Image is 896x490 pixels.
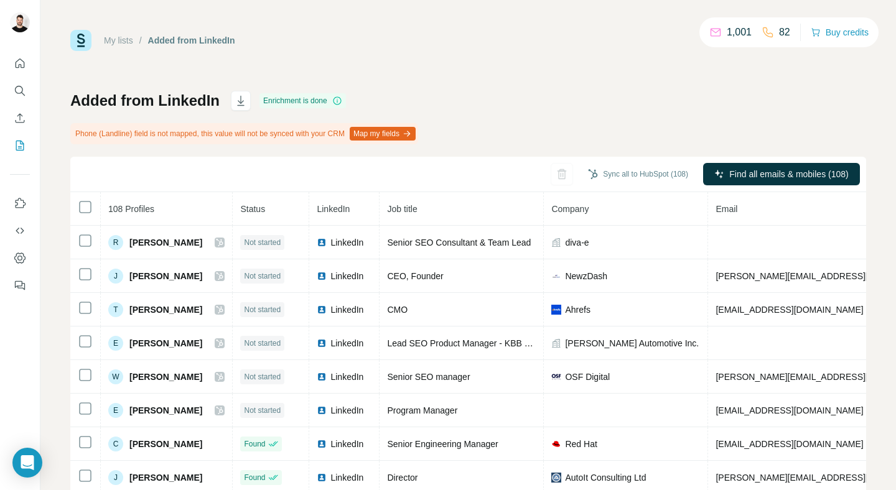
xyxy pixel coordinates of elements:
[129,471,202,484] span: [PERSON_NAME]
[565,371,610,383] span: OSF Digital
[10,80,30,102] button: Search
[565,471,646,484] span: AutoIt Consulting Ltd
[387,204,417,214] span: Job title
[108,336,123,351] div: E
[387,238,531,247] span: Senior SEO Consultant & Team Lead
[551,372,561,382] img: company-logo
[259,93,346,108] div: Enrichment is done
[330,438,363,450] span: LinkedIn
[387,372,470,382] span: Senior SEO manager
[330,303,363,316] span: LinkedIn
[387,473,418,483] span: Director
[10,107,30,129] button: Enrich CSV
[129,371,202,383] span: [PERSON_NAME]
[330,270,363,282] span: LinkedIn
[139,34,142,47] li: /
[129,236,202,249] span: [PERSON_NAME]
[244,304,281,315] span: Not started
[148,34,235,47] div: Added from LinkedIn
[108,204,154,214] span: 108 Profiles
[317,204,350,214] span: LinkedIn
[551,305,561,315] img: company-logo
[317,405,327,415] img: LinkedIn logo
[317,473,327,483] img: LinkedIn logo
[129,303,202,316] span: [PERSON_NAME]
[551,439,561,449] img: company-logo
[565,303,590,316] span: Ahrefs
[70,30,91,51] img: Surfe Logo
[108,470,123,485] div: J
[244,237,281,248] span: Not started
[244,472,265,483] span: Found
[317,271,327,281] img: LinkedIn logo
[240,204,265,214] span: Status
[244,371,281,382] span: Not started
[10,247,30,269] button: Dashboard
[727,25,752,40] p: 1,001
[387,405,457,415] span: Program Manager
[108,302,123,317] div: T
[565,438,597,450] span: Red Hat
[244,438,265,450] span: Found
[108,269,123,284] div: J
[330,371,363,383] span: LinkedIn
[317,439,327,449] img: LinkedIn logo
[387,338,618,348] span: Lead SEO Product Manager - KBB Service Advisor, Dealers
[12,448,42,478] div: Open Intercom Messenger
[350,127,416,141] button: Map my fields
[387,271,443,281] span: CEO, Founder
[244,405,281,416] span: Not started
[129,438,202,450] span: [PERSON_NAME]
[10,274,30,297] button: Feedback
[551,271,561,281] img: company-logo
[703,163,860,185] button: Find all emails & mobiles (108)
[108,369,123,384] div: W
[330,337,363,349] span: LinkedIn
[10,220,30,242] button: Use Surfe API
[716,439,863,449] span: [EMAIL_ADDRESS][DOMAIN_NAME]
[551,473,561,483] img: company-logo
[387,439,498,449] span: Senior Engineering Manager
[716,405,863,415] span: [EMAIL_ADDRESS][DOMAIN_NAME]
[579,165,697,183] button: Sync all to HubSpot (108)
[565,236,589,249] span: diva-e
[129,404,202,417] span: [PERSON_NAME]
[108,437,123,451] div: C
[10,192,30,215] button: Use Surfe on LinkedIn
[330,236,363,249] span: LinkedIn
[10,134,30,157] button: My lists
[317,305,327,315] img: LinkedIn logo
[70,123,418,144] div: Phone (Landline) field is not mapped, this value will not be synced with your CRM
[108,235,123,250] div: R
[10,52,30,75] button: Quick start
[330,471,363,484] span: LinkedIn
[779,25,790,40] p: 82
[716,305,863,315] span: [EMAIL_ADDRESS][DOMAIN_NAME]
[244,338,281,349] span: Not started
[317,238,327,247] img: LinkedIn logo
[387,305,408,315] span: CMO
[244,270,281,282] span: Not started
[317,338,327,348] img: LinkedIn logo
[129,270,202,282] span: [PERSON_NAME]
[729,168,848,180] span: Find all emails & mobiles (108)
[108,403,123,418] div: E
[811,24,869,41] button: Buy credits
[317,372,327,382] img: LinkedIn logo
[565,337,699,349] span: [PERSON_NAME] Automotive Inc.
[330,404,363,417] span: LinkedIn
[565,270,607,282] span: NewzDash
[129,337,202,349] span: [PERSON_NAME]
[70,91,220,111] h1: Added from LinkedIn
[104,35,133,45] a: My lists
[716,204,737,214] span: Email
[551,204,589,214] span: Company
[10,12,30,32] img: Avatar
